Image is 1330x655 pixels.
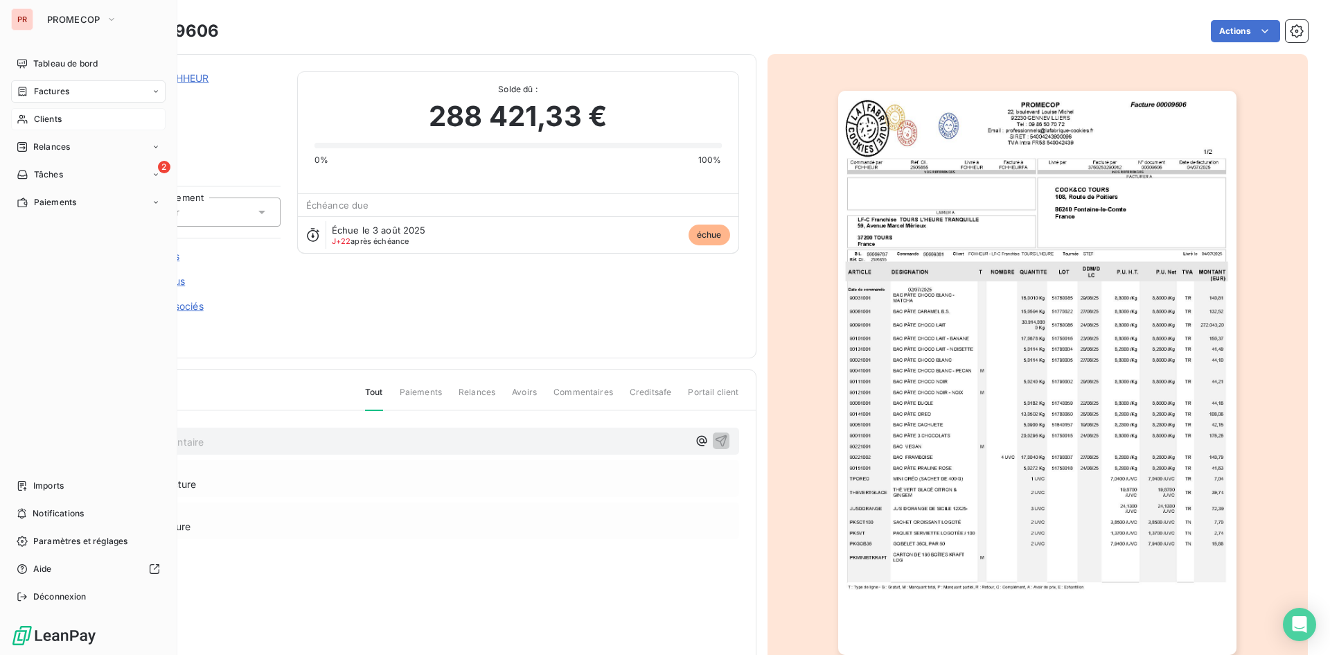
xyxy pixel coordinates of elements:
span: Tâches [34,168,63,181]
span: 100% [698,154,722,166]
img: invoice_thumbnail [838,91,1236,655]
span: Relances [33,141,70,153]
a: Factures [11,80,166,103]
span: Paiements [34,196,76,209]
button: Actions [1211,20,1280,42]
img: Logo LeanPay [11,625,97,647]
a: Tableau de bord [11,53,166,75]
span: échue [689,225,730,245]
span: Paramètres et réglages [33,535,127,548]
a: Aide [11,558,166,580]
a: Imports [11,475,166,497]
span: Déconnexion [33,591,87,603]
div: PR [11,8,33,30]
span: après échéance [332,237,409,245]
span: Tout [365,386,383,411]
span: 411FCHHEUR [109,88,281,99]
span: Échéance due [306,200,369,211]
a: Paramètres et réglages [11,530,166,552]
span: Échue le 3 août 2025 [332,225,426,236]
span: Portail client [688,386,738,410]
span: Factures [34,85,69,98]
a: 2Tâches [11,164,166,186]
span: Commentaires [553,386,613,410]
a: Relances [11,136,166,158]
span: Aide [33,563,52,575]
span: PROMECOP [47,14,100,25]
span: Clients [34,113,62,125]
span: Tableau de bord [33,58,98,70]
span: Relances [459,386,495,410]
span: Creditsafe [630,386,672,410]
a: Clients [11,108,166,130]
span: 0% [314,154,328,166]
span: Avoirs [512,386,537,410]
a: Paiements [11,191,166,213]
span: 288 421,33 € [429,96,607,137]
span: Paiements [400,386,442,410]
span: Notifications [33,507,84,520]
div: Open Intercom Messenger [1283,608,1316,641]
span: Solde dû : [314,83,722,96]
span: Imports [33,480,64,492]
span: 2 [158,161,170,173]
span: J+22 [332,236,351,246]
